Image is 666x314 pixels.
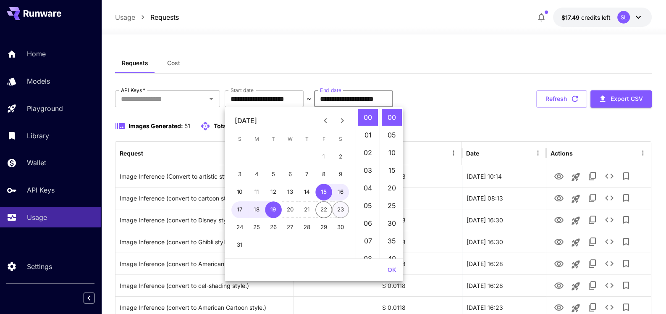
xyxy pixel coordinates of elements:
[567,169,584,185] button: Launch in playground
[581,14,611,21] span: credits left
[231,219,248,236] button: 24
[235,116,257,126] div: [DATE]
[332,166,349,183] button: 9
[567,234,584,251] button: Launch in playground
[567,190,584,207] button: Launch in playground
[384,262,400,278] button: OK
[462,187,546,209] div: 22 Aug, 2025 08:13
[601,211,618,228] button: See details
[551,189,567,206] button: View Image
[27,76,50,86] p: Models
[120,253,290,274] div: Click to copy prompt
[584,255,601,272] button: Copy TaskUUID
[265,219,282,236] button: 26
[231,184,248,201] button: 10
[144,147,156,159] button: Sort
[299,184,315,201] button: 14
[382,162,402,179] li: 15 minutes
[382,127,402,143] li: 5 minutes
[448,147,459,159] button: Menu
[551,277,567,294] button: View Image
[356,107,380,259] ul: Select hours
[205,93,217,105] button: Open
[27,261,52,272] p: Settings
[551,211,567,228] button: View Image
[584,277,601,294] button: Copy TaskUUID
[184,122,190,129] span: 51
[618,190,635,206] button: Add to library
[317,112,334,129] button: Previous month
[299,201,315,218] button: 21
[307,94,311,104] p: ~
[315,166,332,183] button: 8
[378,231,462,253] div: $ 0.0118
[315,201,332,218] button: 22
[282,184,299,201] button: 13
[334,112,351,129] button: Next month
[231,237,248,253] button: 31
[333,131,348,148] span: Saturday
[382,109,402,126] li: 0 minutes
[282,219,299,236] button: 27
[618,233,635,250] button: Add to library
[584,190,601,206] button: Copy TaskUUID
[462,165,546,187] div: 22 Aug, 2025 10:14
[561,13,611,22] div: $17.4907
[618,277,635,294] button: Add to library
[466,150,479,157] div: Date
[214,122,268,129] span: Total API requests:
[378,253,462,274] div: $ 0.0118
[551,233,567,250] button: View Image
[320,87,341,94] label: End date
[462,253,546,274] div: 21 Aug, 2025 16:28
[84,293,94,303] button: Collapse sidebar
[316,131,331,148] span: Friday
[248,184,265,201] button: 11
[266,131,281,148] span: Tuesday
[121,87,145,94] label: API Keys
[378,165,462,187] div: $ 0.0118
[618,255,635,272] button: Add to library
[584,211,601,228] button: Copy TaskUUID
[27,103,63,113] p: Playground
[382,250,402,267] li: 40 minutes
[553,8,652,27] button: $17.4907SL
[618,211,635,228] button: Add to library
[617,11,630,24] div: SL
[358,250,378,267] li: 8 hours
[249,131,264,148] span: Monday
[590,90,652,108] button: Export CSV
[128,122,183,129] span: Images Generated:
[120,209,290,231] div: Click to copy prompt
[551,255,567,272] button: View Image
[282,201,299,218] button: 20
[27,212,47,222] p: Usage
[283,131,298,148] span: Wednesday
[27,49,46,59] p: Home
[378,187,462,209] div: $ 0.03
[27,185,55,195] p: API Keys
[115,12,135,22] a: Usage
[382,179,402,196] li: 20 minutes
[601,233,618,250] button: See details
[358,144,378,161] li: 2 hours
[567,256,584,273] button: Launch in playground
[150,12,179,22] p: Requests
[561,14,581,21] span: $17.49
[265,184,282,201] button: 12
[462,209,546,231] div: 21 Aug, 2025 16:30
[332,201,349,218] button: 23
[358,232,378,249] li: 7 hours
[315,148,332,165] button: 1
[601,168,618,185] button: See details
[265,201,282,218] button: 19
[231,166,248,183] button: 3
[120,275,290,296] div: Click to copy prompt
[120,231,290,253] div: Click to copy prompt
[332,148,349,165] button: 2
[637,147,649,159] button: Menu
[536,90,587,108] button: Refresh
[532,147,544,159] button: Menu
[382,232,402,249] li: 35 minutes
[601,255,618,272] button: See details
